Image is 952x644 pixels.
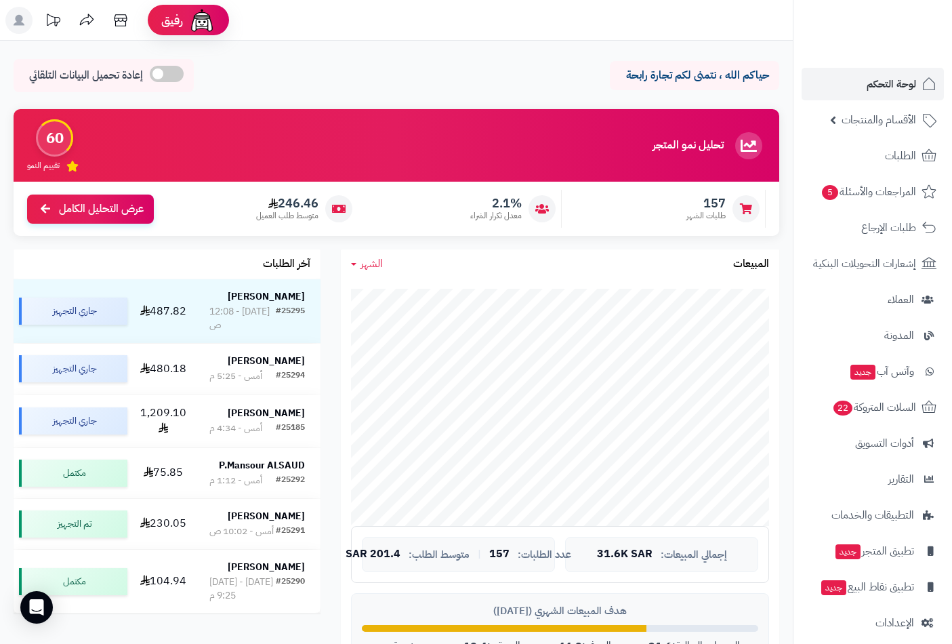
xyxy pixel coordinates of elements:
[20,591,53,624] div: Open Intercom Messenger
[188,7,215,34] img: ai-face.png
[19,298,127,325] div: جاري التجهيز
[209,576,276,603] div: [DATE] - [DATE] 9:25 م
[802,247,944,280] a: إشعارات التحويلات البنكية
[802,427,944,460] a: أدوات التسويق
[19,510,127,538] div: تم التجهيز
[802,140,944,172] a: الطلبات
[831,506,914,525] span: التطبيقات والخدمات
[802,355,944,388] a: وآتس آبجديد
[36,7,70,37] a: تحديثات المنصة
[802,499,944,531] a: التطبيقات والخدمات
[362,604,758,618] div: هدف المبيعات الشهري ([DATE])
[686,210,726,222] span: طلبات الشهر
[27,195,154,224] a: عرض التحليل الكامل
[209,474,262,487] div: أمس - 1:12 م
[888,290,914,309] span: العملاء
[849,362,914,381] span: وآتس آب
[888,470,914,489] span: التقارير
[346,548,400,561] span: 201.4 SAR
[802,283,944,316] a: العملاء
[276,576,305,603] div: #25290
[833,401,852,416] span: 22
[133,499,194,549] td: 230.05
[256,210,318,222] span: متوسط طلب العميل
[597,548,653,561] span: 31.6K SAR
[860,36,939,64] img: logo-2.png
[228,509,305,523] strong: [PERSON_NAME]
[832,398,916,417] span: السلات المتروكة
[813,254,916,273] span: إشعارات التحويلات البنكية
[802,319,944,352] a: المدونة
[820,578,914,597] span: تطبيق نقاط البيع
[802,607,944,639] a: الإعدادات
[821,182,916,201] span: المراجعات والأسئلة
[29,68,143,83] span: إعادة تحميل البيانات التلقائي
[133,279,194,343] td: 487.82
[834,542,914,561] span: تطبيق المتجر
[821,580,846,595] span: جديد
[276,369,305,383] div: #25294
[842,110,916,129] span: الأقسام والمنتجات
[133,550,194,613] td: 104.94
[802,463,944,496] a: التقارير
[209,369,262,383] div: أمس - 5:25 م
[875,613,914,632] span: الإعدادات
[409,549,470,561] span: متوسط الطلب:
[884,326,914,345] span: المدونة
[360,256,383,272] span: الشهر
[802,176,944,208] a: المراجعات والأسئلة5
[620,68,769,83] p: حياكم الله ، نتمنى لكم تجارة رابحة
[209,422,262,435] div: أمس - 4:34 م
[209,525,274,538] div: أمس - 10:02 ص
[867,75,916,94] span: لوحة التحكم
[19,460,127,487] div: مكتمل
[653,140,724,152] h3: تحليل نمو المتجر
[686,196,726,211] span: 157
[885,146,916,165] span: الطلبات
[855,434,914,453] span: أدوات التسويق
[351,256,383,272] a: الشهر
[276,422,305,435] div: #25185
[861,218,916,237] span: طلبات الإرجاع
[802,571,944,603] a: تطبيق نقاط البيعجديد
[228,406,305,420] strong: [PERSON_NAME]
[228,354,305,368] strong: [PERSON_NAME]
[133,344,194,394] td: 480.18
[733,258,769,270] h3: المبيعات
[518,549,571,561] span: عدد الطلبات:
[133,448,194,498] td: 75.85
[27,160,60,172] span: تقييم النمو
[209,305,276,332] div: [DATE] - 12:08 ص
[850,365,875,380] span: جديد
[256,196,318,211] span: 246.46
[470,196,522,211] span: 2.1%
[802,68,944,100] a: لوحة التحكم
[19,355,127,382] div: جاري التجهيز
[219,458,305,472] strong: P.Mansour ALSAUD
[478,549,481,559] span: |
[276,305,305,332] div: #25295
[19,568,127,595] div: مكتمل
[276,525,305,538] div: #25291
[133,395,194,447] td: 1,209.10
[661,549,727,561] span: إجمالي المبيعات:
[489,548,510,561] span: 157
[802,535,944,567] a: تطبيق المتجرجديد
[161,12,183,28] span: رفيق
[470,210,522,222] span: معدل تكرار الشراء
[835,544,861,559] span: جديد
[802,391,944,424] a: السلات المتروكة22
[802,212,944,244] a: طلبات الإرجاع
[822,185,838,200] span: 5
[59,201,144,217] span: عرض التحليل الكامل
[228,289,305,304] strong: [PERSON_NAME]
[276,474,305,487] div: #25292
[19,407,127,435] div: جاري التجهيز
[228,560,305,574] strong: [PERSON_NAME]
[263,258,310,270] h3: آخر الطلبات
